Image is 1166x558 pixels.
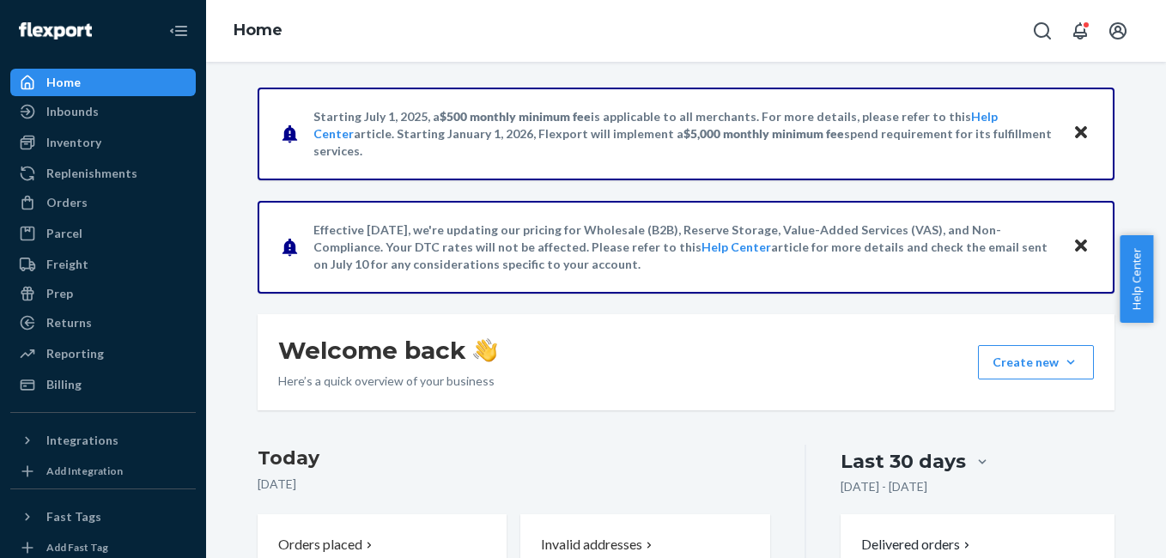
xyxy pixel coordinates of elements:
button: Open Search Box [1025,14,1060,48]
a: Inventory [10,129,196,156]
div: Add Fast Tag [46,540,108,555]
div: Prep [46,285,73,302]
button: Integrations [10,427,196,454]
div: Orders [46,194,88,211]
button: Fast Tags [10,503,196,531]
div: Freight [46,256,88,273]
div: Returns [46,314,92,331]
a: Prep [10,280,196,307]
button: Open notifications [1063,14,1097,48]
a: Parcel [10,220,196,247]
p: Invalid addresses [541,535,642,555]
p: Starting July 1, 2025, a is applicable to all merchants. For more details, please refer to this a... [313,108,1056,160]
a: Help Center [701,240,771,254]
div: Fast Tags [46,508,101,525]
div: Reporting [46,345,104,362]
a: Orders [10,189,196,216]
a: Freight [10,251,196,278]
a: Inbounds [10,98,196,125]
div: Parcel [46,225,82,242]
div: Replenishments [46,165,137,182]
a: Home [10,69,196,96]
a: Home [234,21,282,39]
a: Reporting [10,340,196,367]
div: Inventory [46,134,101,151]
p: Orders placed [278,535,362,555]
div: Home [46,74,81,91]
h3: Today [258,445,770,472]
p: Here’s a quick overview of your business [278,373,497,390]
h1: Welcome back [278,335,497,366]
p: [DATE] [258,476,770,493]
a: Billing [10,371,196,398]
span: $500 monthly minimum fee [440,109,591,124]
p: [DATE] - [DATE] [841,478,927,495]
img: hand-wave emoji [473,338,497,362]
div: Integrations [46,432,118,449]
button: Delivered orders [861,535,974,555]
ol: breadcrumbs [220,6,296,56]
div: Billing [46,376,82,393]
div: Inbounds [46,103,99,120]
button: Create new [978,345,1094,379]
div: Add Integration [46,464,123,478]
span: $5,000 monthly minimum fee [683,126,844,141]
a: Replenishments [10,160,196,187]
img: Flexport logo [19,22,92,39]
button: Close [1070,234,1092,259]
button: Close [1070,121,1092,146]
p: Effective [DATE], we're updating our pricing for Wholesale (B2B), Reserve Storage, Value-Added Se... [313,221,1056,273]
a: Add Integration [10,461,196,482]
button: Open account menu [1101,14,1135,48]
button: Close Navigation [161,14,196,48]
a: Add Fast Tag [10,537,196,558]
button: Help Center [1120,235,1153,323]
a: Returns [10,309,196,337]
div: Last 30 days [841,448,966,475]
